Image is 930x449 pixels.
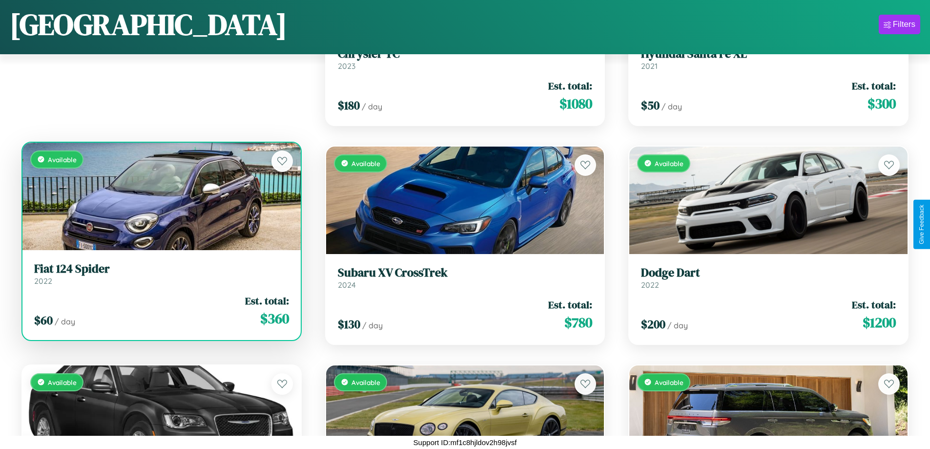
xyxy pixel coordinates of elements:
span: / day [55,317,75,326]
button: Filters [879,15,920,34]
span: $ 50 [641,97,660,113]
a: Chrysler TC2023 [338,47,593,71]
span: $ 1200 [863,313,896,332]
span: $ 180 [338,97,360,113]
h1: [GEOGRAPHIC_DATA] [10,4,287,44]
a: Subaru XV CrossTrek2024 [338,266,593,290]
span: Available [351,378,380,386]
span: 2024 [338,280,356,290]
span: / day [667,321,688,330]
span: Est. total: [548,298,592,312]
a: Hyundai Santa Fe XL2021 [641,47,896,71]
span: Available [48,378,77,386]
span: Available [655,159,683,168]
h3: Fiat 124 Spider [34,262,289,276]
p: Support ID: mf1c8hjldov2h98jvsf [413,436,517,449]
span: / day [362,102,382,111]
span: $ 1080 [559,94,592,113]
span: / day [362,321,383,330]
span: $ 780 [564,313,592,332]
span: / day [661,102,682,111]
span: Est. total: [852,79,896,93]
span: $ 360 [260,309,289,328]
span: 2023 [338,61,355,71]
span: Est. total: [852,298,896,312]
span: $ 60 [34,312,53,328]
span: Available [655,378,683,386]
a: Fiat 124 Spider2022 [34,262,289,286]
span: Est. total: [245,294,289,308]
h3: Chrysler TC [338,47,593,61]
span: Est. total: [548,79,592,93]
a: Dodge Dart2022 [641,266,896,290]
span: Available [48,155,77,164]
span: $ 200 [641,316,665,332]
h3: Dodge Dart [641,266,896,280]
span: $ 130 [338,316,360,332]
h3: Subaru XV CrossTrek [338,266,593,280]
div: Filters [893,20,915,29]
span: 2022 [34,276,52,286]
span: 2021 [641,61,658,71]
span: 2022 [641,280,659,290]
h3: Hyundai Santa Fe XL [641,47,896,61]
span: Available [351,159,380,168]
div: Give Feedback [918,205,925,244]
span: $ 300 [868,94,896,113]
